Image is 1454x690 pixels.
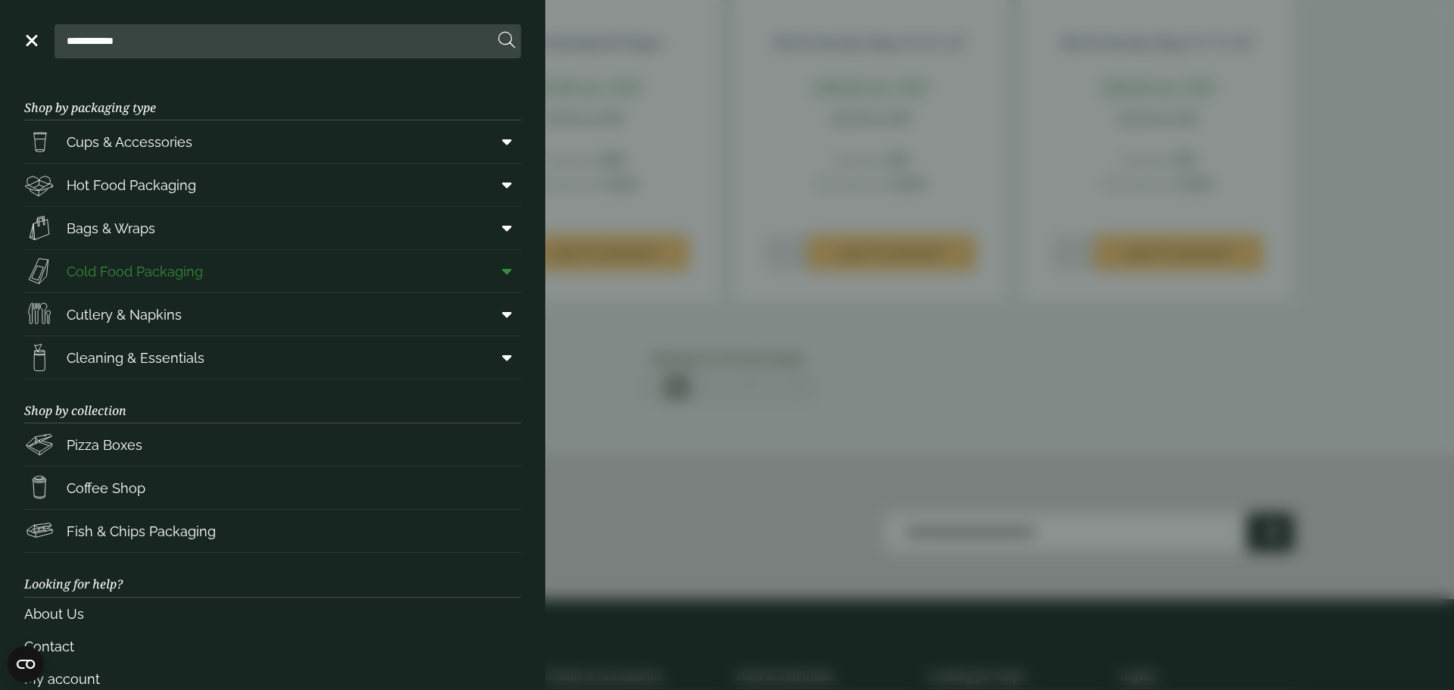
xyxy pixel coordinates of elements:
a: Cleaning & Essentials [24,336,521,379]
span: Fish & Chips Packaging [67,521,216,542]
img: open-wipe.svg [24,342,55,373]
img: Sandwich_box.svg [24,256,55,286]
span: Cleaning & Essentials [67,348,204,368]
a: Bags & Wraps [24,207,521,249]
h3: Looking for help? [24,553,521,597]
span: Cold Food Packaging [67,261,203,282]
h3: Shop by packaging type [24,76,521,120]
a: Hot Food Packaging [24,164,521,206]
span: Cups & Accessories [67,132,192,152]
a: About Us [24,598,521,630]
img: Paper_carriers.svg [24,213,55,243]
h3: Shop by collection [24,379,521,423]
span: Coffee Shop [67,478,145,498]
a: Pizza Boxes [24,423,521,466]
a: Cutlery & Napkins [24,293,521,336]
img: Cutlery.svg [24,299,55,329]
a: Contact [24,630,521,663]
span: Cutlery & Napkins [67,304,182,325]
img: HotDrink_paperCup.svg [24,473,55,503]
span: Hot Food Packaging [67,175,196,195]
img: Pizza_boxes.svg [24,429,55,460]
a: Coffee Shop [24,467,521,509]
a: Fish & Chips Packaging [24,510,521,552]
a: Cups & Accessories [24,120,521,163]
span: Bags & Wraps [67,218,155,239]
img: Deli_box.svg [24,170,55,200]
button: Open CMP widget [8,646,44,682]
img: FishNchip_box.svg [24,516,55,546]
a: Cold Food Packaging [24,250,521,292]
span: Pizza Boxes [67,435,142,455]
img: PintNhalf_cup.svg [24,126,55,157]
